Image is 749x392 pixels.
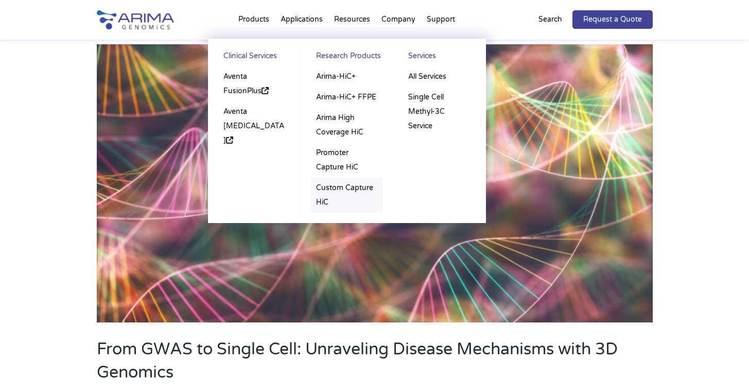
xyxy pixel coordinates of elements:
img: From GWAS to Single Cell: Unraveling Disease Mechanisms with 3D Genomics [97,44,653,322]
a: Single Cell Methyl-3C Service [403,87,475,137]
a: Arima-HiC+ [311,66,382,87]
img: Arima-Genomics-logo [97,10,174,29]
a: Aventa [MEDICAL_DATA] [218,101,290,151]
iframe: Chat Widget [698,343,749,392]
a: Aventa FusionPlus [218,66,290,101]
a: Arima-HiC+ FFPE [311,87,382,108]
a: Custom Capture HiC [311,178,382,213]
a: Arima High Coverage HiC [311,108,382,143]
a: Request a Quote [572,10,653,29]
a: All Services [403,66,475,87]
a: Promoter Capture HiC [311,143,382,178]
p: Search [538,13,562,26]
a: Research Products [311,49,382,66]
a: From GWAS to Single Cell: Unraveling Disease Mechanisms with 3D Genomics [97,339,618,382]
a: Clinical Services [218,49,290,66]
a: Services [403,49,475,66]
